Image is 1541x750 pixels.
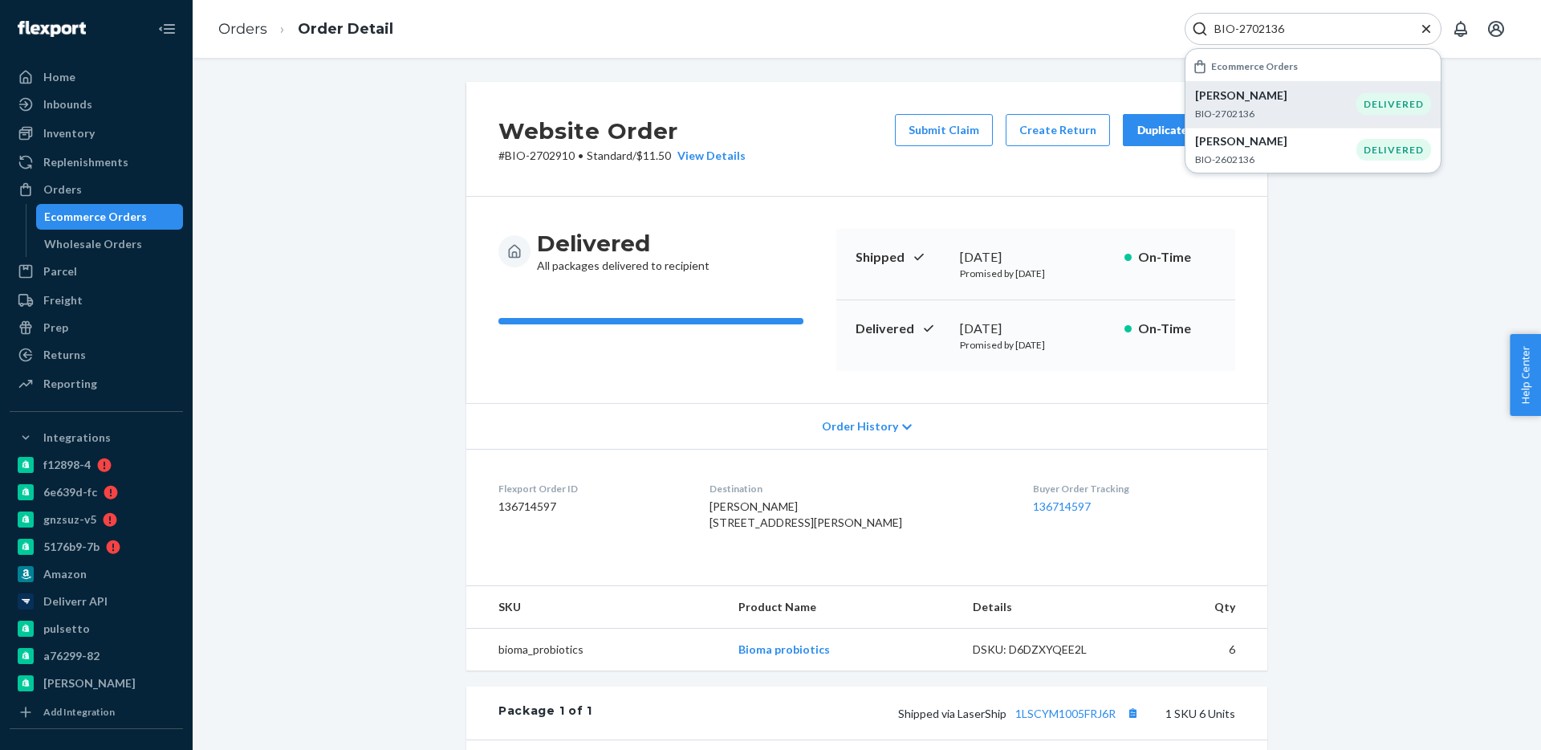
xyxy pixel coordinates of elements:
[10,479,183,505] a: 6e639d-fc
[1356,139,1431,161] div: DELIVERED
[10,452,183,478] a: f12898-4
[1015,707,1116,720] a: 1LSCYM1005FRJ6R
[498,499,684,515] dd: 136714597
[1208,21,1405,37] input: Search Input
[43,484,97,500] div: 6e639d-fc
[43,593,108,609] div: Deliverr API
[10,342,183,368] a: Returns
[1195,153,1356,166] p: BIO-2602136
[44,236,142,252] div: Wholesale Orders
[43,69,75,85] div: Home
[10,561,183,587] a: Amazon
[151,13,183,45] button: Close Navigation
[43,96,92,112] div: Inbounds
[498,148,746,164] p: # BIO-2702910 / $11.50
[466,586,726,629] th: SKU
[43,181,82,198] div: Orders
[36,231,184,257] a: Wholesale Orders
[1510,334,1541,416] button: Help Center
[43,376,97,392] div: Reporting
[10,64,183,90] a: Home
[960,320,1112,338] div: [DATE]
[18,21,86,37] img: Flexport logo
[43,648,100,664] div: a76299-82
[10,534,183,560] a: 5176b9-7b
[960,267,1112,280] p: Promised by [DATE]
[726,586,959,629] th: Product Name
[1138,248,1216,267] p: On-Time
[10,287,183,313] a: Freight
[1211,61,1298,71] h6: Ecommerce Orders
[578,149,583,162] span: •
[43,125,95,141] div: Inventory
[43,320,68,336] div: Prep
[43,705,115,719] div: Add Integration
[43,263,77,279] div: Parcel
[43,539,100,555] div: 5176b9-7b
[43,347,86,363] div: Returns
[1195,107,1356,120] p: BIO-2702136
[960,248,1112,267] div: [DATE]
[218,20,267,38] a: Orders
[10,149,183,175] a: Replenishments
[43,430,111,446] div: Integrations
[856,248,947,267] p: Shipped
[10,425,183,450] button: Integrations
[10,177,183,202] a: Orders
[298,20,393,38] a: Order Detail
[10,703,183,722] a: Add Integration
[1033,499,1091,513] a: 136714597
[1123,114,1235,146] button: Duplicate Order
[671,148,746,164] button: View Details
[1418,21,1434,38] button: Close Search
[10,371,183,397] a: Reporting
[43,512,96,528] div: gnzsuz-v5
[205,6,406,53] ol: breadcrumbs
[1033,482,1235,495] dt: Buyer Order Tracking
[587,149,632,162] span: Standard
[10,259,183,284] a: Parcel
[710,482,1008,495] dt: Destination
[10,589,183,614] a: Deliverr API
[43,292,83,308] div: Freight
[498,482,684,495] dt: Flexport Order ID
[898,707,1143,720] span: Shipped via LaserShip
[960,338,1112,352] p: Promised by [DATE]
[43,621,90,637] div: pulsetto
[960,586,1136,629] th: Details
[1195,88,1356,104] p: [PERSON_NAME]
[43,566,87,582] div: Amazon
[10,507,183,532] a: gnzsuz-v5
[10,616,183,642] a: pulsetto
[1480,13,1512,45] button: Open account menu
[1356,93,1431,115] div: DELIVERED
[1445,13,1477,45] button: Open notifications
[36,204,184,230] a: Ecommerce Orders
[466,629,726,671] td: bioma_probiotics
[738,642,830,656] a: Bioma probiotics
[498,703,592,724] div: Package 1 of 1
[1195,133,1356,149] p: [PERSON_NAME]
[1122,703,1143,724] button: Copy tracking number
[592,703,1235,724] div: 1 SKU 6 Units
[1138,320,1216,338] p: On-Time
[43,457,91,473] div: f12898-4
[10,315,183,340] a: Prep
[498,114,746,148] h2: Website Order
[822,418,898,434] span: Order History
[710,499,902,529] span: [PERSON_NAME] [STREET_ADDRESS][PERSON_NAME]
[1136,122,1222,138] div: Duplicate Order
[44,209,147,225] div: Ecommerce Orders
[973,642,1124,658] div: DSKU: D6DZXYQEE2L
[537,229,710,258] h3: Delivered
[10,120,183,146] a: Inventory
[1006,114,1110,146] button: Create Return
[10,643,183,669] a: a76299-82
[1192,21,1208,37] svg: Search Icon
[10,671,183,696] a: [PERSON_NAME]
[856,320,947,338] p: Delivered
[537,229,710,274] div: All packages delivered to recipient
[43,675,136,691] div: [PERSON_NAME]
